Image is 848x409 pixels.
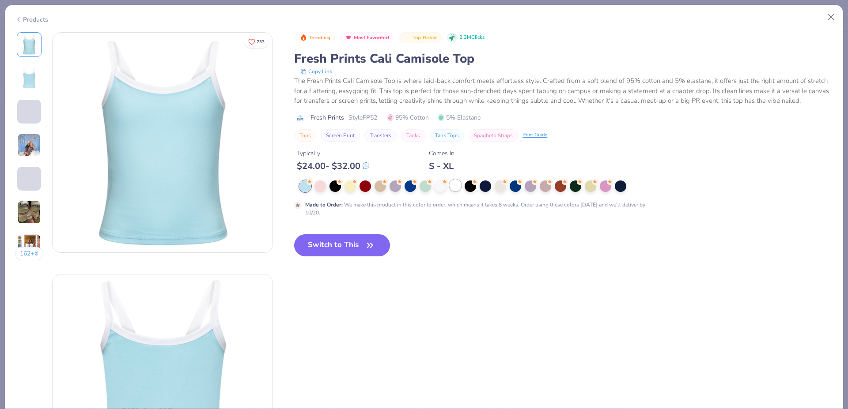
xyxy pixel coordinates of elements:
img: Top Rated sort [404,34,411,41]
div: We make this product in this color to order, which means it takes 8 weeks. Order using these colo... [305,201,647,217]
span: Style FP52 [348,113,377,122]
span: 233 [257,40,265,44]
button: Tanks [401,129,425,142]
span: 2.3M Clicks [459,34,485,41]
div: $ 24.00 - $ 32.00 [297,161,369,172]
img: Back [19,68,40,89]
img: Trending sort [300,34,307,41]
span: 5% Elastane [438,113,481,122]
div: Products [15,15,48,24]
span: Most Favorited [354,35,389,40]
span: Fresh Prints [310,113,344,122]
button: Close [823,9,840,26]
img: User generated content [17,133,41,157]
div: Typically [297,149,369,158]
img: Most Favorited sort [345,34,352,41]
span: Trending [309,35,330,40]
span: Top Rated [413,35,437,40]
div: S - XL [429,161,454,172]
div: Comes In [429,149,454,158]
button: Screen Print [321,129,360,142]
button: Badge Button [399,32,441,44]
img: User generated content [17,191,19,214]
div: Fresh Prints Cali Camisole Top [294,50,833,67]
img: User generated content [17,234,41,258]
div: The Fresh Prints Cali Camisole Top is where laid-back comfort meets effortless style. Crafted fro... [294,76,833,106]
img: Front [19,34,40,55]
button: Like [244,35,269,48]
button: Switch to This [294,234,390,256]
button: Spaghetti Straps [469,129,518,142]
strong: Made to Order : [305,201,343,208]
button: copy to clipboard [298,67,335,76]
button: Tank Tops [430,129,464,142]
button: Transfers [364,129,397,142]
img: brand logo [294,114,306,121]
button: 162+ [15,247,44,260]
img: User generated content [17,200,41,224]
span: 95% Cotton [387,113,429,122]
button: Badge Button [295,32,335,44]
button: Tops [294,129,316,142]
img: User generated content [17,124,19,147]
img: Front [53,33,273,252]
button: Badge Button [340,32,394,44]
div: Print Guide [522,131,547,139]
